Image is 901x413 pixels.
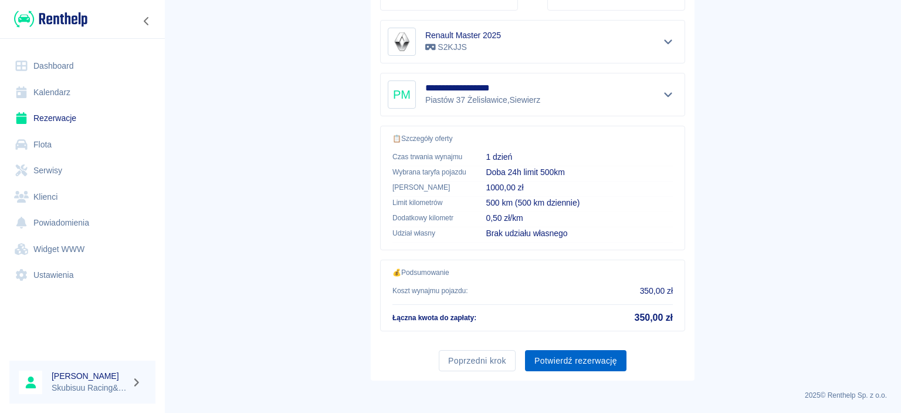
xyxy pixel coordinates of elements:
a: Flota [9,132,155,158]
a: Ustawienia [9,262,155,288]
p: Skubisuu Racing&Rent [52,382,127,394]
p: Czas trwania wynajmu [392,152,467,162]
a: Renthelp logo [9,9,87,29]
h5: 350,00 zł [635,312,673,324]
a: Serwisy [9,157,155,184]
button: Zwiń nawigację [138,14,155,29]
p: Wybrana taryfa pojazdu [392,167,467,177]
p: Dodatkowy kilometr [392,213,467,223]
p: Piastów 37 Żelisławice , Siewierz [425,94,543,106]
a: Widget WWW [9,236,155,263]
p: Łączna kwota do zapłaty : [392,313,476,323]
p: 500 km (500 km dziennie) [486,197,673,209]
p: 📋 Szczegóły oferty [392,133,673,144]
a: Rezerwacje [9,105,155,132]
p: S2KJJS [425,41,501,53]
a: Klienci [9,184,155,210]
div: PM [388,80,416,109]
p: Koszt wynajmu pojazdu : [392,286,468,296]
p: 💰 Podsumowanie [392,267,673,278]
p: Limit kilometrów [392,197,467,208]
p: Brak udziału własnego [486,227,673,240]
button: Pokaż szczegóły [659,33,678,50]
button: Poprzedni krok [439,350,516,372]
p: 1000,00 zł [486,182,673,194]
p: 350,00 zł [640,285,673,297]
button: Pokaż szczegóły [659,86,678,103]
a: Kalendarz [9,79,155,106]
p: 0,50 zł/km [486,212,673,224]
p: 2025 © Renthelp Sp. z o.o. [178,390,887,401]
p: [PERSON_NAME] [392,182,467,193]
img: Image [390,30,414,53]
img: Renthelp logo [14,9,87,29]
p: Udział własny [392,228,467,239]
h6: Renault Master 2025 [425,29,501,41]
a: Dashboard [9,53,155,79]
h6: [PERSON_NAME] [52,370,127,382]
a: Powiadomienia [9,210,155,236]
p: 1 dzień [486,151,673,163]
button: Potwierdź rezerwację [525,350,626,372]
p: Doba 24h limit 500km [486,166,673,179]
